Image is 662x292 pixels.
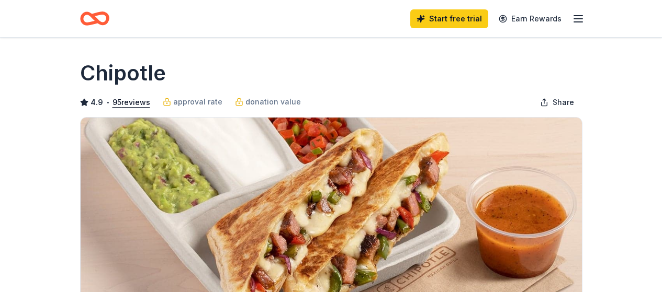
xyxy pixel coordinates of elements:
[245,96,301,108] span: donation value
[173,96,222,108] span: approval rate
[80,6,109,31] a: Home
[163,96,222,108] a: approval rate
[91,96,103,109] span: 4.9
[492,9,568,28] a: Earn Rewards
[80,59,166,88] h1: Chipotle
[106,98,109,107] span: •
[532,92,582,113] button: Share
[553,96,574,109] span: Share
[235,96,301,108] a: donation value
[113,96,150,109] button: 95reviews
[410,9,488,28] a: Start free trial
